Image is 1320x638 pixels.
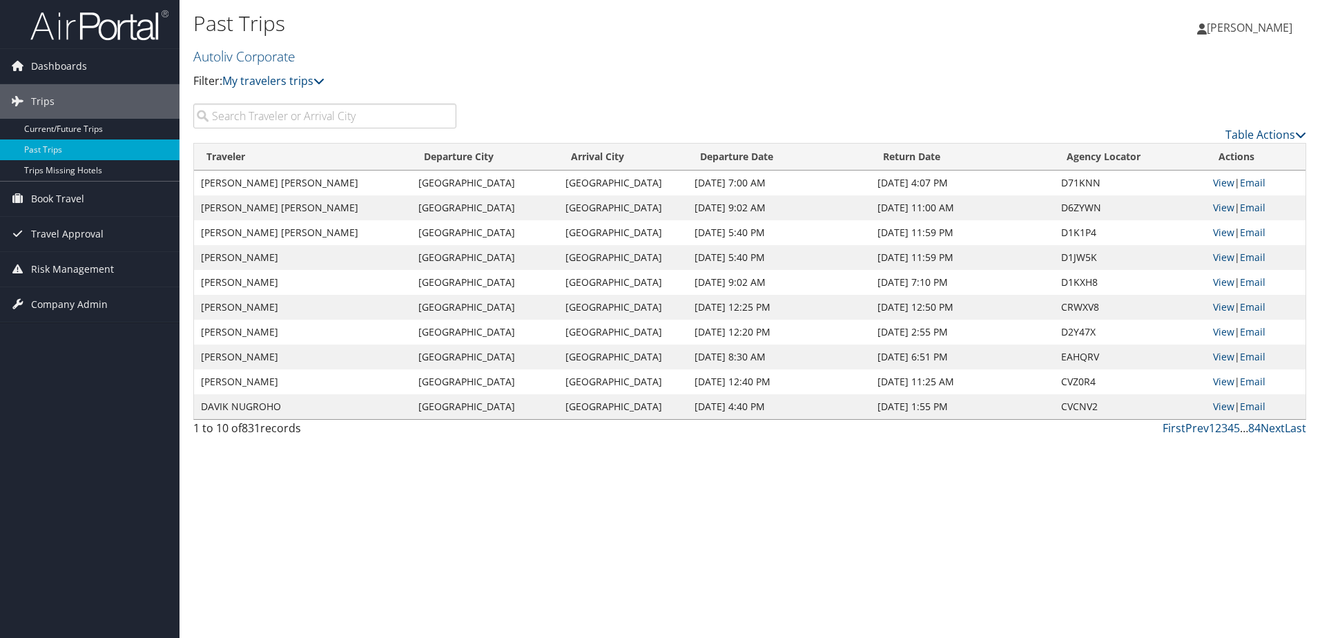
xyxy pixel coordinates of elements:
a: View [1213,400,1234,413]
td: [GEOGRAPHIC_DATA] [411,394,559,419]
td: [PERSON_NAME] [194,270,411,295]
td: [PERSON_NAME] [PERSON_NAME] [194,171,411,195]
a: View [1213,226,1234,239]
td: [DATE] 9:02 AM [688,270,871,295]
a: Last [1285,420,1306,436]
td: EAHQRV [1054,345,1206,369]
td: CVCNV2 [1054,394,1206,419]
div: 1 to 10 of records [193,420,456,443]
td: | [1206,270,1306,295]
th: Agency Locator: activate to sort column ascending [1054,144,1206,171]
a: Email [1240,251,1265,264]
img: airportal-logo.png [30,9,168,41]
a: View [1213,176,1234,189]
input: Search Traveler or Arrival City [193,104,456,128]
a: Email [1240,275,1265,289]
td: DAVIK NUGROHO [194,394,411,419]
td: D1JW5K [1054,245,1206,270]
a: View [1213,275,1234,289]
td: [DATE] 6:51 PM [871,345,1054,369]
td: | [1206,171,1306,195]
td: [DATE] 12:20 PM [688,320,871,345]
td: | [1206,369,1306,394]
td: [GEOGRAPHIC_DATA] [411,195,559,220]
td: [GEOGRAPHIC_DATA] [411,220,559,245]
td: [GEOGRAPHIC_DATA] [411,171,559,195]
span: Trips [31,84,55,119]
a: [PERSON_NAME] [1197,7,1306,48]
td: [DATE] 8:30 AM [688,345,871,369]
td: [GEOGRAPHIC_DATA] [411,369,559,394]
td: [DATE] 12:50 PM [871,295,1054,320]
th: Return Date: activate to sort column ascending [871,144,1054,171]
td: [PERSON_NAME] [194,345,411,369]
p: Filter: [193,72,935,90]
td: | [1206,345,1306,369]
a: Email [1240,375,1265,388]
a: View [1213,300,1234,313]
span: Book Travel [31,182,84,216]
a: Email [1240,176,1265,189]
td: [GEOGRAPHIC_DATA] [411,320,559,345]
td: [DATE] 5:40 PM [688,245,871,270]
span: Risk Management [31,252,114,287]
td: CVZ0R4 [1054,369,1206,394]
td: [GEOGRAPHIC_DATA] [411,245,559,270]
span: Dashboards [31,49,87,84]
a: Email [1240,325,1265,338]
td: [DATE] 5:40 PM [688,220,871,245]
td: [PERSON_NAME] [PERSON_NAME] [194,220,411,245]
td: [PERSON_NAME] [PERSON_NAME] [194,195,411,220]
a: Email [1240,400,1265,413]
a: Next [1261,420,1285,436]
a: View [1213,350,1234,363]
td: [GEOGRAPHIC_DATA] [559,220,688,245]
td: [GEOGRAPHIC_DATA] [559,270,688,295]
a: View [1213,251,1234,264]
td: | [1206,195,1306,220]
th: Actions [1206,144,1306,171]
a: Email [1240,300,1265,313]
h1: Past Trips [193,9,935,38]
td: | [1206,245,1306,270]
td: D1K1P4 [1054,220,1206,245]
td: [DATE] 4:07 PM [871,171,1054,195]
td: [GEOGRAPHIC_DATA] [559,394,688,419]
td: [DATE] 4:40 PM [688,394,871,419]
a: My travelers trips [222,73,324,88]
a: View [1213,201,1234,214]
a: 84 [1248,420,1261,436]
td: | [1206,295,1306,320]
td: [DATE] 12:25 PM [688,295,871,320]
a: 3 [1221,420,1227,436]
a: Email [1240,201,1265,214]
a: Autoliv Corporate [193,47,299,66]
a: 1 [1209,420,1215,436]
span: [PERSON_NAME] [1207,20,1292,35]
td: [DATE] 11:59 PM [871,245,1054,270]
td: D71KNN [1054,171,1206,195]
a: 5 [1234,420,1240,436]
td: [GEOGRAPHIC_DATA] [559,320,688,345]
span: Travel Approval [31,217,104,251]
span: … [1240,420,1248,436]
a: View [1213,325,1234,338]
td: | [1206,320,1306,345]
a: Prev [1185,420,1209,436]
td: [GEOGRAPHIC_DATA] [559,245,688,270]
a: 4 [1227,420,1234,436]
td: D1KXH8 [1054,270,1206,295]
td: [DATE] 12:40 PM [688,369,871,394]
td: [DATE] 9:02 AM [688,195,871,220]
td: D2Y47X [1054,320,1206,345]
th: Traveler: activate to sort column ascending [194,144,411,171]
a: Email [1240,226,1265,239]
th: Arrival City: activate to sort column ascending [559,144,688,171]
td: CRWXV8 [1054,295,1206,320]
td: [GEOGRAPHIC_DATA] [411,295,559,320]
td: [DATE] 7:00 AM [688,171,871,195]
td: [GEOGRAPHIC_DATA] [559,345,688,369]
td: [DATE] 7:10 PM [871,270,1054,295]
span: 831 [242,420,260,436]
td: [GEOGRAPHIC_DATA] [411,345,559,369]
